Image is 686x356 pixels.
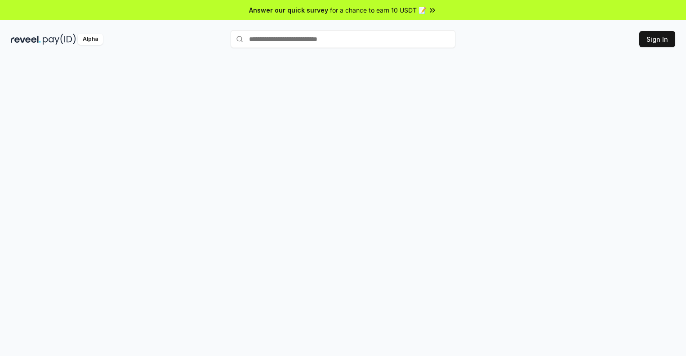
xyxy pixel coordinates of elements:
[43,34,76,45] img: pay_id
[78,34,103,45] div: Alpha
[249,5,328,15] span: Answer our quick survey
[639,31,675,47] button: Sign In
[11,34,41,45] img: reveel_dark
[330,5,426,15] span: for a chance to earn 10 USDT 📝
